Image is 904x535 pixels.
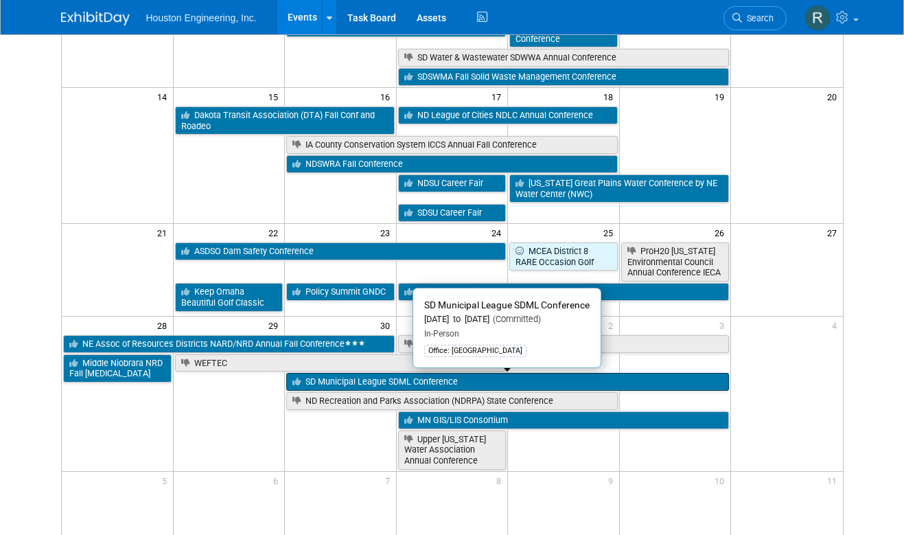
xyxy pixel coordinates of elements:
a: SDSU Career Fair [398,204,507,222]
a: APA MN Planning Conference [398,283,730,301]
a: SDSWMA Fall Solid Waste Management Conference [398,68,730,86]
a: SD Water & Wastewater SDWWA Annual Conference [398,49,730,67]
span: 22 [267,224,284,241]
span: 29 [267,317,284,334]
a: ND League of Cities NDLC Annual Conference [398,106,618,124]
span: 24 [490,224,507,241]
span: SD Municipal League SDML Conference [424,299,590,310]
span: 25 [602,224,619,241]
a: Dakota Transit Association (DTA) Fall Conf and Roadeo [175,106,395,135]
span: 20 [826,88,843,105]
a: Search [723,6,787,30]
span: Houston Engineering, Inc. [146,12,257,23]
a: ProH20 [US_STATE] Environmental Council Annual Conference IECA [621,242,730,282]
span: 5 [161,472,173,489]
a: Keep Omaha Beautiful Golf Classic [175,283,283,311]
span: 15 [267,88,284,105]
span: 11 [826,472,843,489]
span: 23 [379,224,396,241]
span: 9 [607,472,619,489]
a: Upper [US_STATE] Water Association Annual Conference [398,431,507,470]
a: WEFTEC [175,354,507,372]
span: 19 [713,88,730,105]
a: APWA IA Fall Conference [398,335,730,353]
a: NE Assoc of Resources Districts NARD/NRD Annual Fall Conference [63,335,395,353]
span: 18 [602,88,619,105]
span: 3 [718,317,730,334]
span: 21 [156,224,173,241]
a: Middle Niobrara NRD Fall [MEDICAL_DATA] [63,354,172,383]
a: MCEA District 8 RARE Occasion Golf [509,242,618,271]
span: In-Person [424,329,459,339]
span: 8 [495,472,507,489]
a: IA County Conservation System ICCS Annual Fall Conference [286,136,618,154]
span: 27 [826,224,843,241]
span: Search [742,13,774,23]
div: [DATE] to [DATE] [424,314,590,326]
a: MN GIS/LIS Consortium [398,411,730,429]
a: NDSU Career Fair [398,174,507,192]
span: 6 [272,472,284,489]
a: ND Recreation and Parks Association (NDRPA) State Conference [286,392,618,410]
a: [US_STATE] Great Plains Water Conference by NE Water Center (NWC) [509,174,729,203]
img: ExhibitDay [61,12,130,25]
a: SD Municipal League SDML Conference [286,373,729,391]
span: 16 [379,88,396,105]
img: Rachel Smith [804,5,831,31]
span: 4 [831,317,843,334]
a: ASDSO Dam Safety Conference [175,242,507,260]
span: 2 [607,317,619,334]
a: NDSWRA Fall Conference [286,155,618,173]
span: 28 [156,317,173,334]
a: Policy Summit GNDC [286,283,395,301]
span: (Committed) [489,314,541,324]
span: 7 [384,472,396,489]
span: 10 [713,472,730,489]
span: 26 [713,224,730,241]
span: 14 [156,88,173,105]
span: 17 [490,88,507,105]
div: Office: [GEOGRAPHIC_DATA] [424,345,526,357]
span: 30 [379,317,396,334]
